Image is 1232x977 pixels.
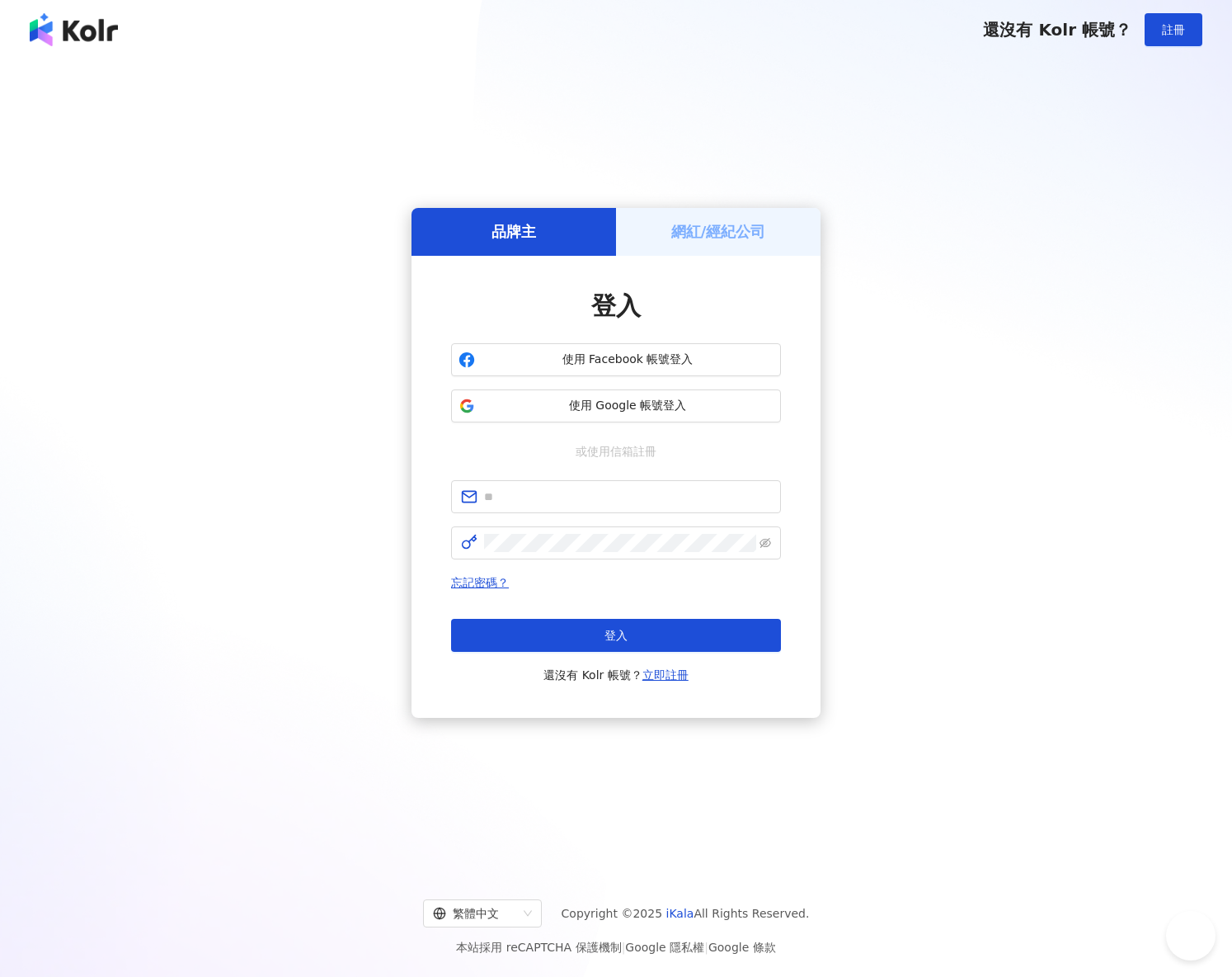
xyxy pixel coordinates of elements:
span: 註冊 [1162,23,1185,36]
a: iKala [666,907,694,920]
span: 還沒有 Kolr 帳號？ [543,665,689,685]
a: 忘記密碼？ [451,576,509,589]
a: 立即註冊 [642,668,689,682]
button: 註冊 [1145,13,1202,46]
span: | [704,941,708,954]
span: 還沒有 Kolr 帳號？ [983,20,1131,40]
button: 登入 [451,619,781,652]
span: 登入 [604,629,628,642]
h5: 網紅/經紀公司 [671,221,766,242]
h5: 品牌主 [491,221,536,242]
span: 使用 Facebook 帳號登入 [482,352,774,368]
a: Google 隱私權 [625,941,704,954]
button: 使用 Facebook 帳號登入 [451,343,781,376]
button: 使用 Google 帳號登入 [451,389,781,422]
span: 登入 [591,291,641,320]
div: 繁體中文 [433,900,517,927]
span: eye-invisible [759,537,771,549]
span: 本站採用 reCAPTCHA 保護機制 [456,937,775,957]
img: logo [30,13,118,46]
span: | [622,941,626,954]
span: 使用 Google 帳號登入 [482,398,774,414]
span: Copyright © 2025 All Rights Reserved. [562,904,810,923]
a: Google 條款 [708,941,776,954]
iframe: Help Scout Beacon - Open [1166,911,1216,960]
span: 或使用信箱註冊 [564,442,668,460]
